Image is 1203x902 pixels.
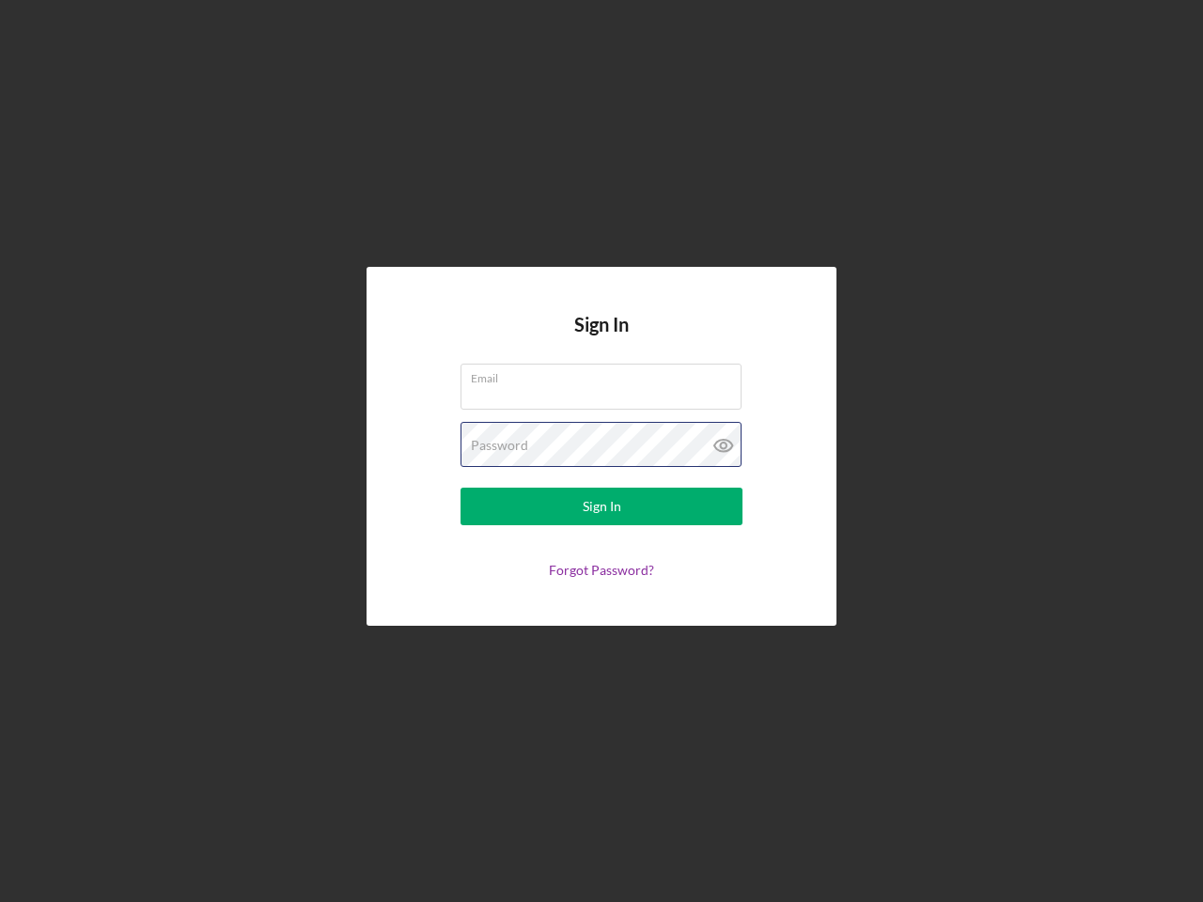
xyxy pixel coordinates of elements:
[471,438,528,453] label: Password
[549,562,654,578] a: Forgot Password?
[574,314,629,364] h4: Sign In
[461,488,742,525] button: Sign In
[471,365,742,385] label: Email
[583,488,621,525] div: Sign In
